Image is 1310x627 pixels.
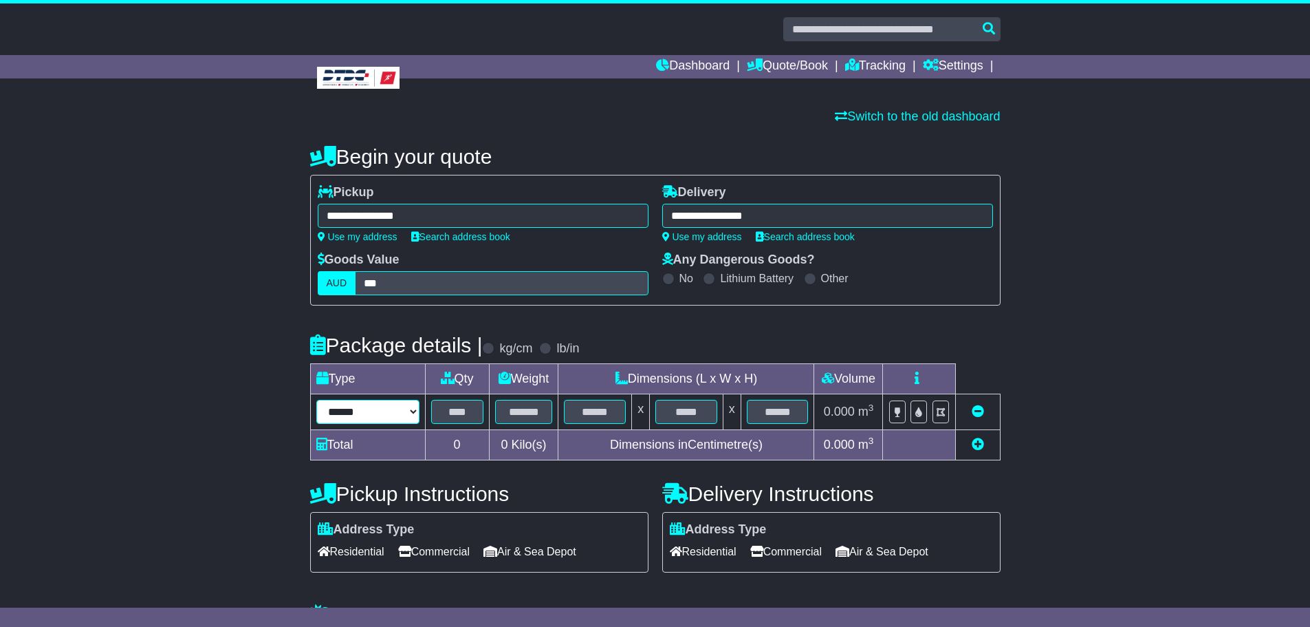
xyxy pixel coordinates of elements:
a: Quote/Book [747,55,828,78]
td: x [632,394,650,430]
span: m [858,438,874,451]
h4: Package details | [310,334,483,357]
span: Commercial [750,541,822,562]
span: Residential [670,541,736,562]
label: AUD [318,271,356,295]
label: Address Type [318,522,415,538]
span: 0.000 [824,405,855,418]
a: Remove this item [972,405,984,418]
span: 0 [501,438,507,451]
label: Address Type [670,522,767,538]
a: Use my address [662,231,742,242]
label: Any Dangerous Goods? [662,253,815,268]
span: Commercial [398,541,470,562]
td: Volume [814,364,883,394]
span: m [858,405,874,418]
td: Dimensions in Centimetre(s) [558,430,814,460]
td: Qty [425,364,489,394]
td: Weight [489,364,558,394]
td: Total [310,430,425,460]
a: Settings [923,55,983,78]
label: No [679,272,693,285]
a: Add new item [972,438,984,451]
td: x [723,394,741,430]
label: Delivery [662,185,726,200]
label: kg/cm [499,341,532,357]
h4: Pickup Instructions [310,482,648,505]
label: Lithium Battery [720,272,794,285]
td: Dimensions (L x W x H) [558,364,814,394]
label: Other [821,272,849,285]
a: Search address book [756,231,855,242]
td: 0 [425,430,489,460]
label: lb/in [556,341,579,357]
a: Tracking [845,55,906,78]
a: Search address book [411,231,510,242]
span: 0.000 [824,438,855,451]
h4: Delivery Instructions [662,482,1001,505]
td: Kilo(s) [489,430,558,460]
h4: Warranty & Insurance [310,604,1001,626]
a: Use my address [318,231,397,242]
sup: 3 [869,403,874,413]
label: Goods Value [318,253,400,268]
label: Pickup [318,185,374,200]
span: Residential [318,541,384,562]
a: Dashboard [656,55,730,78]
span: Air & Sea Depot [836,541,928,562]
a: Switch to the old dashboard [835,109,1000,123]
sup: 3 [869,436,874,446]
h4: Begin your quote [310,145,1001,168]
td: Type [310,364,425,394]
span: Air & Sea Depot [483,541,576,562]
